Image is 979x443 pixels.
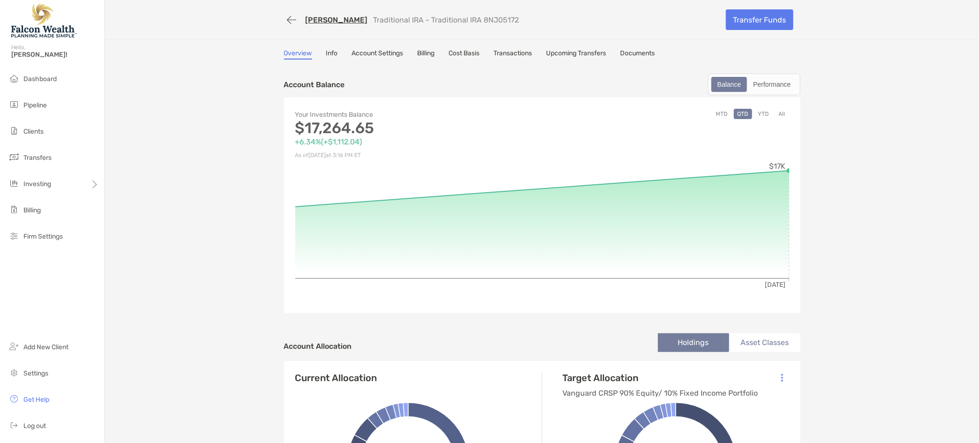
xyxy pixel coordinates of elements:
span: Settings [23,369,48,377]
a: [PERSON_NAME] [306,15,368,24]
span: Pipeline [23,101,47,109]
p: Your Investments Balance [295,109,542,120]
img: dashboard icon [8,73,20,84]
div: segmented control [708,74,800,95]
span: Dashboard [23,75,57,83]
h4: Current Allocation [295,372,377,383]
li: Holdings [658,333,729,352]
span: Get Help [23,396,49,404]
span: Clients [23,128,44,135]
div: Performance [748,78,796,91]
span: Investing [23,180,51,188]
h4: Account Allocation [284,342,352,351]
a: Transfer Funds [726,9,793,30]
tspan: $17K [769,162,785,171]
span: Firm Settings [23,233,63,240]
img: get-help icon [8,393,20,405]
p: +6.34% ( +$1,112.04 ) [295,136,542,148]
a: Upcoming Transfers [546,49,606,60]
a: Overview [284,49,312,60]
img: logout icon [8,420,20,431]
h4: Target Allocation [563,372,758,383]
img: transfers icon [8,151,20,163]
p: $17,264.65 [295,122,542,134]
a: Billing [418,49,435,60]
img: firm-settings icon [8,230,20,241]
img: settings icon [8,367,20,378]
span: Log out [23,422,46,430]
span: Add New Client [23,343,68,351]
a: Info [326,49,338,60]
a: Transactions [494,49,532,60]
span: Billing [23,206,41,214]
tspan: [DATE] [765,281,785,289]
img: pipeline icon [8,99,20,110]
div: Balance [712,78,747,91]
p: Traditional IRA - Traditional IRA 8NJ05172 [374,15,519,24]
p: Account Balance [284,79,345,90]
button: All [775,109,789,119]
img: clients icon [8,125,20,136]
img: Falcon Wealth Planning Logo [11,4,77,38]
a: Account Settings [352,49,404,60]
img: billing icon [8,204,20,215]
button: QTD [734,109,752,119]
button: YTD [755,109,773,119]
span: Transfers [23,154,52,162]
li: Asset Classes [729,333,800,352]
p: Vanguard CRSP 90% Equity/ 10% Fixed Income Portfolio [563,387,758,399]
a: Cost Basis [449,49,480,60]
p: As of [DATE] at 3:16 PM ET [295,150,542,161]
a: Documents [620,49,655,60]
span: [PERSON_NAME]! [11,51,99,59]
img: Icon List Menu [781,374,783,382]
button: MTD [712,109,732,119]
img: investing icon [8,178,20,189]
img: add_new_client icon [8,341,20,352]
